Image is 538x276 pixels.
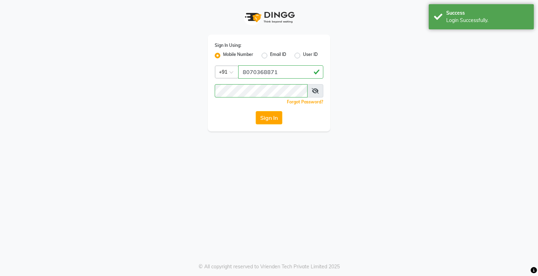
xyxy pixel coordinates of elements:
[446,17,529,24] div: Login Successfully.
[303,51,318,60] label: User ID
[446,9,529,17] div: Success
[223,51,253,60] label: Mobile Number
[270,51,286,60] label: Email ID
[215,42,241,49] label: Sign In Using:
[241,7,297,28] img: logo1.svg
[256,111,282,124] button: Sign In
[238,65,323,79] input: Username
[215,84,308,97] input: Username
[287,99,323,104] a: Forgot Password?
